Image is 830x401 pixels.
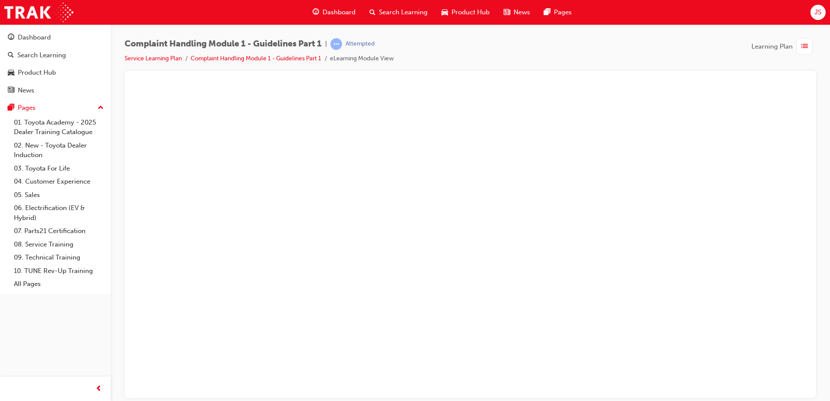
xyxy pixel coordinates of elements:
a: Search Learning [3,47,107,63]
button: JS [810,5,826,20]
span: | [325,39,327,49]
a: 06. Electrification (EV & Hybrid) [10,201,107,224]
span: search-icon [369,7,375,18]
a: search-iconSearch Learning [362,3,435,21]
a: 09. Technical Training [10,251,107,264]
button: Pages [3,100,107,116]
a: news-iconNews [497,3,537,21]
span: learningRecordVerb_ATTEMPT-icon [330,38,342,50]
div: Product Hub [18,68,56,78]
span: pages-icon [8,104,14,112]
span: guage-icon [313,7,319,18]
a: 01. Toyota Academy - 2025 Dealer Training Catalogue [10,116,107,139]
a: guage-iconDashboard [306,3,362,21]
a: 08. Service Training [10,238,107,251]
a: Complaint Handling Module 1 - Guidelines Part 1 [191,55,321,62]
div: Attempted [346,40,375,48]
span: News [514,7,530,17]
div: Pages [18,103,36,113]
span: Product Hub [451,7,490,17]
span: Dashboard [323,7,356,17]
span: list-icon [801,41,808,52]
span: pages-icon [544,7,550,18]
a: Service Learning Plan [125,55,182,62]
div: Search Learning [17,50,66,60]
a: 04. Customer Experience [10,175,107,188]
span: Complaint Handling Module 1 - Guidelines Part 1 [125,39,322,49]
span: Learning Plan [751,42,793,52]
a: car-iconProduct Hub [435,3,497,21]
img: Trak [4,3,73,22]
button: Learning Plan [751,38,816,55]
span: search-icon [8,52,14,59]
span: news-icon [8,87,14,95]
a: News [3,82,107,99]
span: prev-icon [96,384,102,394]
button: DashboardSearch LearningProduct HubNews [3,28,107,100]
span: car-icon [441,7,448,18]
a: 10. TUNE Rev-Up Training [10,264,107,278]
span: Search Learning [379,7,428,17]
span: JS [814,7,821,17]
a: 03. Toyota For Life [10,162,107,175]
span: news-icon [504,7,510,18]
span: car-icon [8,69,14,77]
span: up-icon [98,102,104,114]
a: Product Hub [3,65,107,81]
span: Pages [554,7,572,17]
a: Dashboard [3,30,107,46]
span: guage-icon [8,34,14,42]
a: 02. New - Toyota Dealer Induction [10,139,107,162]
a: 07. Parts21 Certification [10,224,107,238]
a: 05. Sales [10,188,107,202]
li: eLearning Module View [330,54,394,64]
a: All Pages [10,277,107,291]
div: Dashboard [18,33,51,43]
a: pages-iconPages [537,3,579,21]
div: News [18,85,34,95]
